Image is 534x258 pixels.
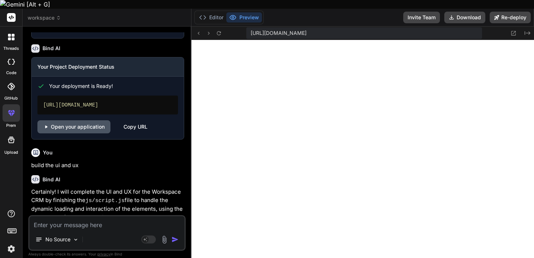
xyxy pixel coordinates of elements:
img: attachment [160,235,169,244]
span: [URL][DOMAIN_NAME] [251,29,307,37]
p: No Source [45,236,70,243]
button: Preview [226,12,262,23]
img: icon [171,236,179,243]
h3: Your Project Deployment Status [37,63,178,70]
img: Pick Models [73,237,79,243]
span: workspace [28,14,61,21]
code: js/script.js [85,198,125,204]
h6: Bind AI [43,45,60,52]
p: Always double-check its answers. Your in Bind [28,251,186,258]
button: Invite Team [403,12,440,23]
button: Re-deploy [490,12,531,23]
span: Your deployment is Ready! [49,82,113,90]
label: prem [6,122,16,129]
label: threads [3,45,19,52]
span: privacy [97,252,110,256]
button: Download [444,12,485,23]
a: Open your application [37,120,110,133]
img: settings [5,243,17,255]
div: [URL][DOMAIN_NAME] [37,96,178,114]
h6: You [43,149,53,156]
label: code [6,70,16,76]
p: build the ui and ux [31,161,184,170]
p: Certainly! I will complete the UI and UX for the Workspace CRM by finishing the file to handle th... [31,188,184,221]
div: Copy URL [124,120,147,133]
label: GitHub [4,95,18,101]
h6: Bind AI [43,176,60,183]
label: Upload [4,149,18,156]
button: Editor [196,12,226,23]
